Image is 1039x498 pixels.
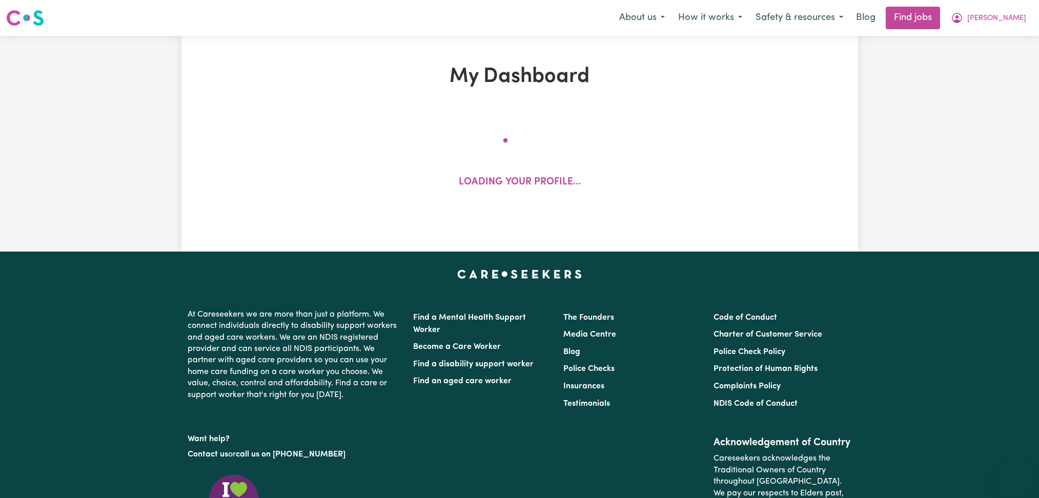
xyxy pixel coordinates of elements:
a: Find an aged care worker [413,377,512,385]
p: Want help? [188,429,401,445]
iframe: Button to launch messaging window [998,457,1031,490]
h1: My Dashboard [300,65,739,89]
a: call us on [PHONE_NUMBER] [236,450,345,459]
p: Loading your profile... [459,175,581,190]
img: Careseekers logo [6,9,44,27]
a: Police Check Policy [714,348,785,356]
a: Become a Care Worker [413,343,501,351]
a: Find jobs [886,7,940,29]
a: Media Centre [563,330,616,339]
a: Careseekers logo [6,6,44,30]
a: Blog [850,7,882,29]
a: Careseekers home page [457,270,582,278]
button: My Account [944,7,1033,29]
a: Testimonials [563,400,610,408]
h2: Acknowledgement of Country [714,437,851,449]
a: The Founders [563,314,614,322]
a: Find a Mental Health Support Worker [413,314,526,334]
a: Charter of Customer Service [714,330,822,339]
button: How it works [671,7,749,29]
a: Complaints Policy [714,382,781,390]
a: NDIS Code of Conduct [714,400,798,408]
p: At Careseekers we are more than just a platform. We connect individuals directly to disability su... [188,305,401,405]
a: Code of Conduct [714,314,777,322]
a: Insurances [563,382,604,390]
p: or [188,445,401,464]
button: About us [613,7,671,29]
span: [PERSON_NAME] [967,13,1026,24]
a: Find a disability support worker [413,360,534,368]
a: Contact us [188,450,228,459]
a: Protection of Human Rights [714,365,818,373]
a: Blog [563,348,580,356]
button: Safety & resources [749,7,850,29]
a: Police Checks [563,365,615,373]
